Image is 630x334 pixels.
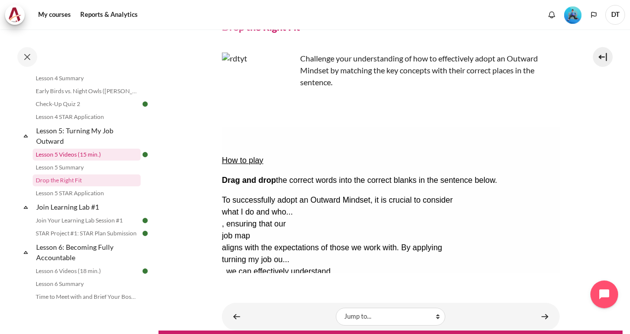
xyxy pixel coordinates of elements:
a: STAR Project #1: STAR Plan Submission [33,227,141,239]
a: Join Your Learning Lab Session #1 [33,215,141,226]
img: Done [141,216,150,225]
span: Collapse [21,131,31,141]
iframe: Drop the Right Fit [222,127,560,273]
a: Lesson 6 Summary [33,278,141,290]
img: Architeck [8,7,22,22]
span: Collapse [21,247,31,257]
a: Level #3 [560,5,585,24]
div: Show notification window with no new notifications [544,7,559,22]
a: Lesson 5: Turning My Job Outward [35,124,141,148]
button: Languages [586,7,601,22]
img: Done [141,100,150,109]
a: Lesson 6: Becoming Fully Accountable [35,240,141,264]
a: Lesson 4 Summary [33,72,141,84]
img: Done [141,267,150,276]
a: Lesson 5 Videos (15 min.) [33,149,141,161]
a: Lesson 4 STAR Application [33,111,141,123]
a: Lesson 5 Summary [33,162,141,173]
a: My courses [35,5,74,25]
a: Early Birds vs. Night Owls ([PERSON_NAME]'s Story) [33,85,141,97]
a: Lesson 6 Videos (18 min.) [33,265,141,277]
a: Join Learning Lab #1 [35,200,141,214]
img: Done [141,150,150,159]
p: Challenge your understanding of how to effectively adopt an Outward Mindset by matching the key c... [222,53,560,88]
img: Done [141,229,150,238]
span: Collapse [21,202,31,212]
a: User menu [605,5,625,25]
img: Level #3 [564,6,581,24]
a: Lesson 5 STAR Application [33,187,141,199]
a: Architeck Architeck [5,5,30,25]
a: Check-Up Quiz 2 [33,98,141,110]
div: Level #3 [564,5,581,24]
a: ◄ Lesson 5 Summary [227,307,247,326]
a: Drop the Right Fit [33,174,141,186]
a: Time to Meet with and Brief Your Boss #1 [33,291,141,303]
a: Lesson 5 STAR Application ► [535,307,555,326]
a: Case of the Missing Words [33,304,141,316]
span: DT [605,5,625,25]
img: rdtyt [222,53,296,127]
a: Reports & Analytics [77,5,141,25]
